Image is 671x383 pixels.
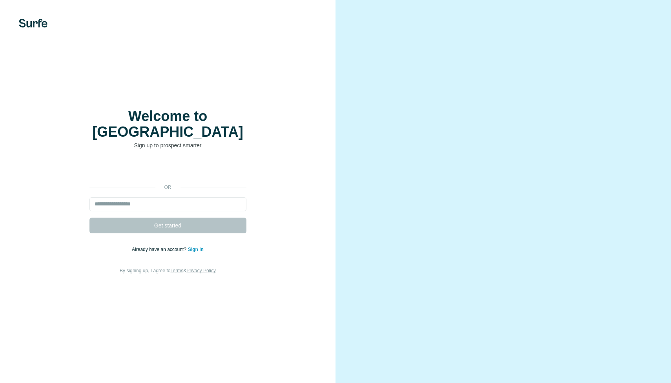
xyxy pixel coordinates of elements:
[188,247,204,252] a: Sign in
[171,268,184,273] a: Terms
[89,141,246,149] p: Sign up to prospect smarter
[120,268,216,273] span: By signing up, I agree to &
[89,161,246,178] div: Sign in with Google. Opens in new tab
[86,161,250,178] iframe: Sign in with Google Button
[186,268,216,273] a: Privacy Policy
[132,247,188,252] span: Already have an account?
[89,108,246,140] h1: Welcome to [GEOGRAPHIC_DATA]
[155,184,181,191] p: or
[19,19,47,27] img: Surfe's logo
[510,8,663,115] iframe: Sign in with Google Dialog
